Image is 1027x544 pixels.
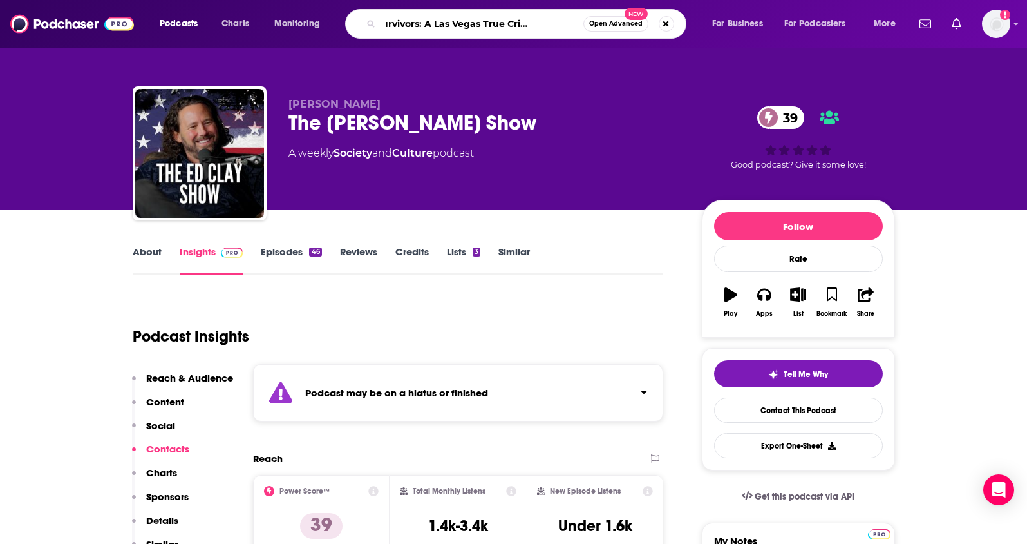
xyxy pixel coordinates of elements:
a: Culture [392,147,433,159]
button: Bookmark [815,279,849,325]
div: Play [724,310,737,318]
p: Sponsors [146,491,189,503]
a: InsightsPodchaser Pro [180,246,243,275]
div: 3 [473,248,480,257]
button: Social [132,420,175,443]
a: About [133,246,162,275]
button: Details [132,514,178,538]
h3: 1.4k-3.4k [428,516,488,536]
span: Logged in as kochristina [982,10,1010,38]
a: Lists3 [447,246,480,275]
div: 46 [309,248,321,257]
a: Episodes46 [261,246,321,275]
div: Bookmark [816,310,847,318]
button: Show profile menu [982,10,1010,38]
a: Show notifications dropdown [947,13,966,35]
div: 39Good podcast? Give it some love! [702,98,895,178]
button: open menu [703,14,779,34]
span: Good podcast? Give it some love! [731,160,866,170]
p: Details [146,514,178,527]
div: Share [857,310,874,318]
button: open menu [151,14,214,34]
a: Get this podcast via API [731,481,865,512]
svg: Add a profile image [1000,10,1010,20]
img: User Profile [982,10,1010,38]
button: Sponsors [132,491,189,514]
span: Charts [221,15,249,33]
span: Tell Me Why [784,369,828,380]
span: More [874,15,896,33]
span: New [625,8,648,20]
a: Similar [498,246,530,275]
span: [PERSON_NAME] [288,98,381,110]
p: Charts [146,467,177,479]
div: List [793,310,804,318]
button: Reach & Audience [132,372,233,396]
button: List [781,279,815,325]
button: Content [132,396,184,420]
img: Podchaser - Follow, Share and Rate Podcasts [10,12,134,36]
p: 39 [300,513,343,539]
p: Reach & Audience [146,372,233,384]
a: Pro website [868,527,890,539]
h2: Total Monthly Listens [413,487,485,496]
span: Open Advanced [589,21,643,27]
span: For Podcasters [784,15,846,33]
h1: Podcast Insights [133,327,249,346]
a: 39 [757,106,804,129]
button: Play [714,279,748,325]
section: Click to expand status details [253,364,664,422]
button: Apps [748,279,781,325]
button: Export One-Sheet [714,433,883,458]
img: Podchaser Pro [868,529,890,539]
div: Apps [756,310,773,318]
p: Content [146,396,184,408]
a: Society [334,147,372,159]
span: For Business [712,15,763,33]
button: open menu [265,14,337,34]
p: Contacts [146,443,189,455]
a: Charts [213,14,257,34]
img: The Ed Clay Show [135,89,264,218]
span: Monitoring [274,15,320,33]
h3: Under 1.6k [558,516,632,536]
span: and [372,147,392,159]
button: Charts [132,467,177,491]
strong: Podcast may be on a hiatus or finished [305,387,488,399]
p: Social [146,420,175,432]
button: Contacts [132,443,189,467]
button: Follow [714,212,883,240]
div: Open Intercom Messenger [983,474,1014,505]
h2: Power Score™ [279,487,330,496]
div: Search podcasts, credits, & more... [357,9,699,39]
a: Contact This Podcast [714,398,883,423]
div: A weekly podcast [288,146,474,161]
a: Show notifications dropdown [914,13,936,35]
div: Rate [714,246,883,272]
img: tell me why sparkle [768,369,778,380]
button: open menu [776,14,865,34]
button: open menu [865,14,912,34]
a: Reviews [340,246,377,275]
a: Credits [395,246,429,275]
span: Podcasts [160,15,198,33]
span: 39 [770,106,804,129]
button: Open AdvancedNew [583,16,648,32]
span: Get this podcast via API [755,491,854,502]
h2: Reach [253,452,283,465]
img: Podchaser Pro [221,248,243,258]
button: tell me why sparkleTell Me Why [714,360,883,387]
button: Share [849,279,882,325]
input: Search podcasts, credits, & more... [381,14,583,34]
h2: New Episode Listens [550,487,621,496]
